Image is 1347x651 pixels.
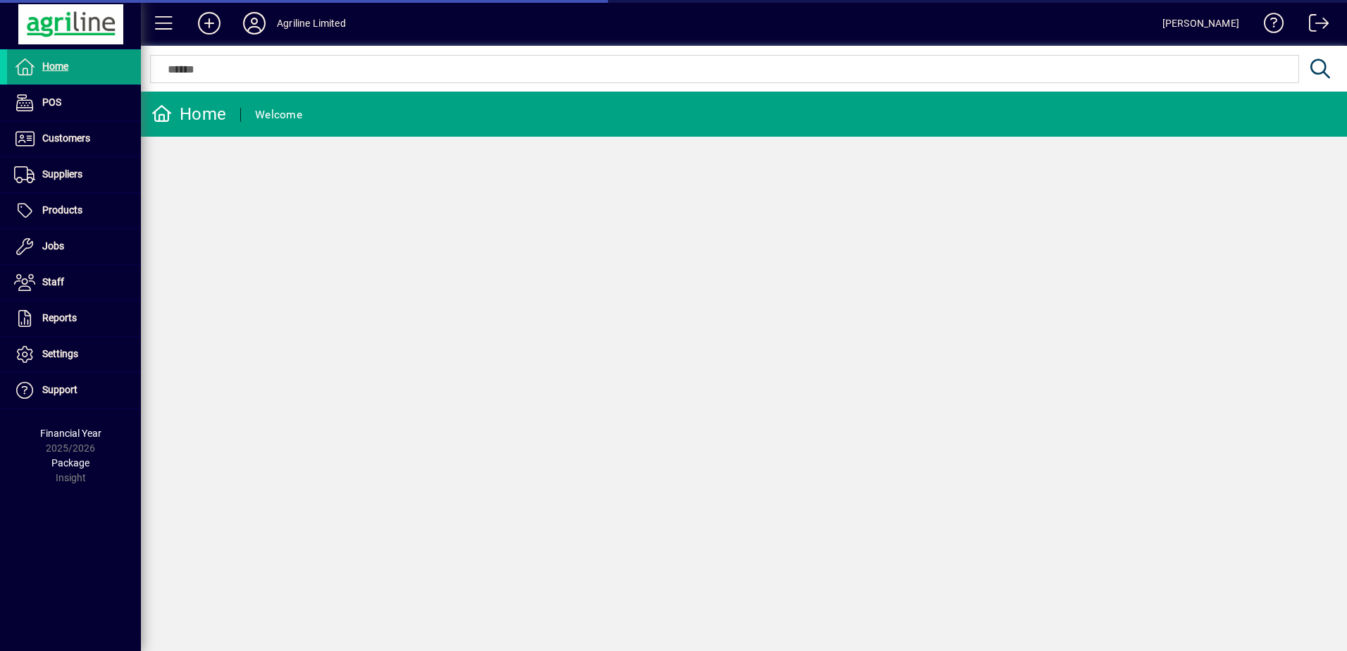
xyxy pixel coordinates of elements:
span: Financial Year [40,428,101,439]
a: Suppliers [7,157,141,192]
a: POS [7,85,141,120]
a: Knowledge Base [1253,3,1284,49]
span: Jobs [42,240,64,252]
div: Home [151,103,226,125]
span: Suppliers [42,168,82,180]
a: Jobs [7,229,141,264]
span: POS [42,97,61,108]
span: Products [42,204,82,216]
span: Package [51,457,89,469]
a: Settings [7,337,141,372]
a: Reports [7,301,141,336]
span: Home [42,61,68,72]
a: Staff [7,265,141,300]
a: Support [7,373,141,408]
div: [PERSON_NAME] [1162,12,1239,35]
span: Staff [42,276,64,287]
button: Profile [232,11,277,36]
button: Add [187,11,232,36]
a: Products [7,193,141,228]
div: Welcome [255,104,302,126]
a: Customers [7,121,141,156]
div: Agriline Limited [277,12,346,35]
span: Customers [42,132,90,144]
span: Settings [42,348,78,359]
a: Logout [1298,3,1329,49]
span: Reports [42,312,77,323]
span: Support [42,384,77,395]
